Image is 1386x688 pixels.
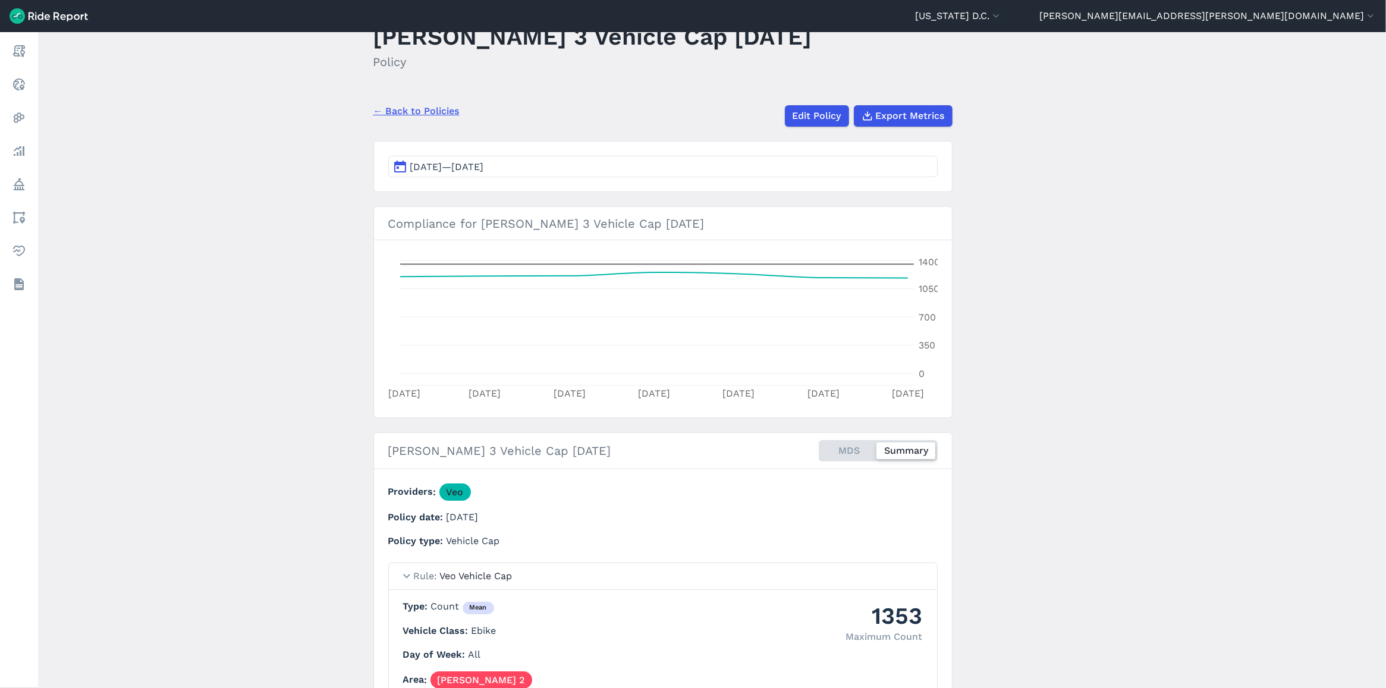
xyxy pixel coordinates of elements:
[846,599,923,632] div: 1353
[388,442,611,460] h2: [PERSON_NAME] 3 Vehicle Cap [DATE]
[403,649,469,660] span: Day of Week
[403,601,431,612] span: Type
[8,107,30,128] a: Heatmaps
[876,109,945,123] span: Export Metrics
[915,9,1002,23] button: [US_STATE] D.C.
[388,535,447,546] span: Policy type
[431,601,494,612] span: Count
[440,570,513,582] span: Veo Vehicle Cap
[388,486,439,498] span: Providers
[919,312,936,323] tspan: 700
[447,535,500,546] span: Vehicle Cap
[553,388,585,399] tspan: [DATE]
[807,388,839,399] tspan: [DATE]
[389,563,937,590] summary: RuleVeo Vehicle Cap
[8,140,30,162] a: Analyze
[469,649,481,660] span: All
[469,388,501,399] tspan: [DATE]
[854,105,953,127] button: Export Metrics
[414,570,440,582] span: Rule
[785,105,849,127] a: Edit Policy
[8,40,30,62] a: Report
[388,388,420,399] tspan: [DATE]
[373,104,460,118] a: ← Back to Policies
[8,274,30,295] a: Datasets
[638,388,670,399] tspan: [DATE]
[374,207,952,240] h3: Compliance for [PERSON_NAME] 3 Vehicle Cap [DATE]
[463,602,494,615] div: mean
[447,511,479,523] span: [DATE]
[919,256,940,268] tspan: 1400
[8,240,30,262] a: Health
[403,674,430,686] span: Area
[846,630,923,644] div: Maximum Count
[8,74,30,95] a: Realtime
[373,53,812,71] h2: Policy
[388,156,938,177] button: [DATE]—[DATE]
[722,388,755,399] tspan: [DATE]
[388,511,447,523] span: Policy date
[439,483,471,501] a: Veo
[1039,9,1376,23] button: [PERSON_NAME][EMAIL_ADDRESS][PERSON_NAME][DOMAIN_NAME]
[8,207,30,228] a: Areas
[919,283,939,294] tspan: 1050
[919,340,935,351] tspan: 350
[373,20,812,53] h1: [PERSON_NAME] 3 Vehicle Cap [DATE]
[8,174,30,195] a: Policy
[919,368,925,379] tspan: 0
[892,388,924,399] tspan: [DATE]
[403,625,472,636] span: Vehicle Class
[10,8,88,24] img: Ride Report
[410,161,484,172] span: [DATE]—[DATE]
[472,625,496,636] span: Ebike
